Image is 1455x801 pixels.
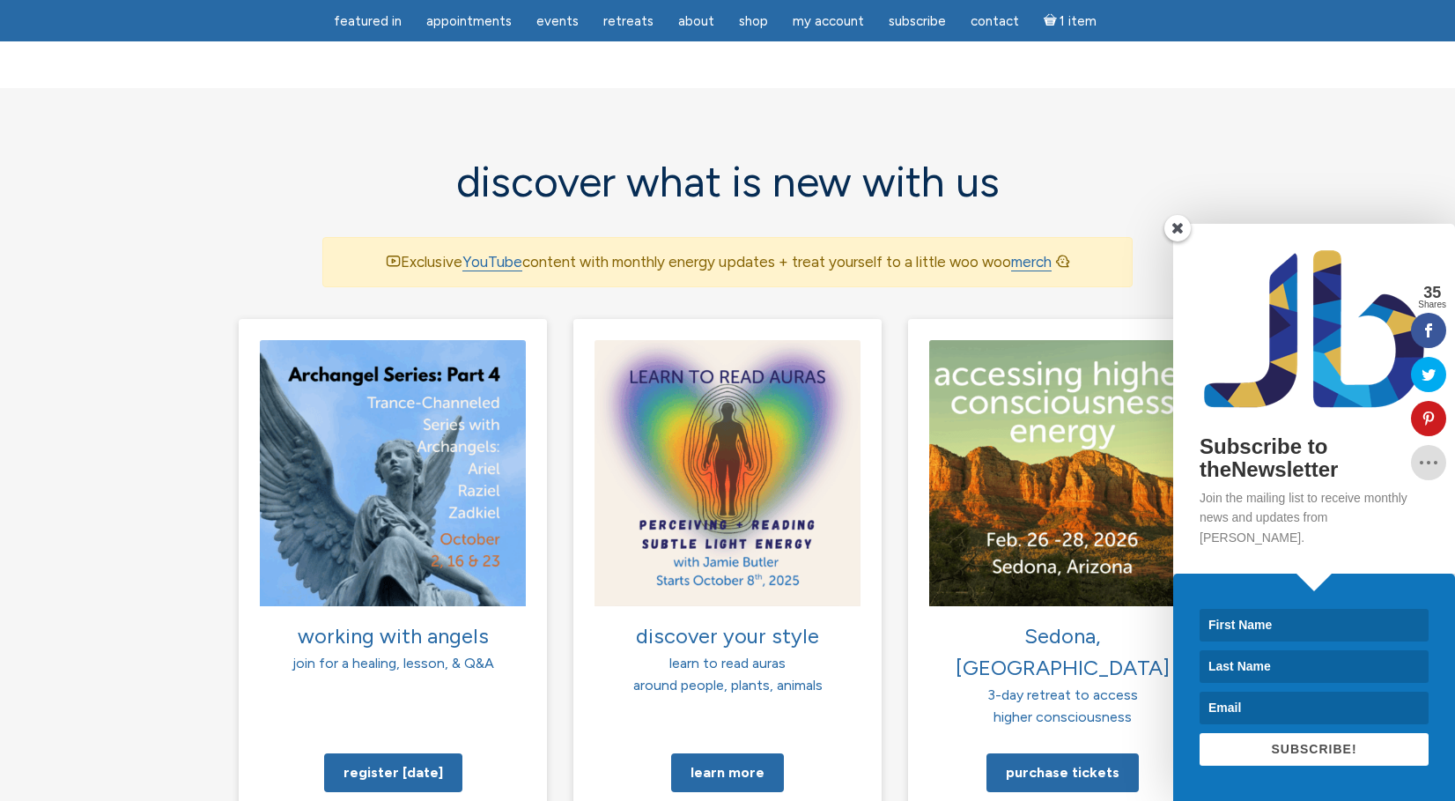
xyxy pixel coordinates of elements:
[1418,285,1446,300] span: 35
[324,753,462,792] a: Register [DATE]
[636,623,819,649] span: discover your style
[1200,488,1429,547] p: Join the mailing list to receive monthly news and updates from [PERSON_NAME].
[669,655,786,671] span: learn to read auras
[593,4,664,39] a: Retreats
[793,13,864,29] span: My Account
[728,4,779,39] a: Shop
[1060,15,1097,28] span: 1 item
[889,13,946,29] span: Subscribe
[1011,253,1052,271] a: merch
[426,13,512,29] span: Appointments
[678,13,714,29] span: About
[1271,742,1356,756] span: SUBSCRIBE!
[322,159,1133,205] h2: discover what is new with us
[993,708,1132,725] span: higher consciousness
[1200,609,1429,642] input: First Name
[960,4,1030,39] a: Contact
[668,4,725,39] a: About
[782,4,875,39] a: My Account
[603,13,654,29] span: Retreats
[292,655,494,671] span: join for a healing, lesson, & Q&A
[633,677,823,693] span: around people, plants, animals
[416,4,522,39] a: Appointments
[536,13,579,29] span: Events
[878,4,956,39] a: Subscribe
[1200,733,1429,766] button: SUBSCRIBE!
[1044,13,1060,29] i: Cart
[323,4,412,39] a: featured in
[526,4,589,39] a: Events
[1418,300,1446,309] span: Shares
[971,13,1019,29] span: Contact
[462,253,522,271] a: YouTube
[1200,650,1429,683] input: Last Name
[986,753,1139,792] a: Purchase tickets
[1033,3,1108,39] a: Cart1 item
[671,753,784,792] a: Learn more
[334,13,402,29] span: featured in
[739,13,768,29] span: Shop
[1200,435,1429,482] h2: Subscribe to theNewsletter
[1200,692,1429,724] input: Email
[298,623,489,649] span: working with angels
[987,686,1138,703] span: 3-day retreat to access
[322,237,1133,287] div: Exclusive content with monthly energy updates + treat yourself to a little woo woo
